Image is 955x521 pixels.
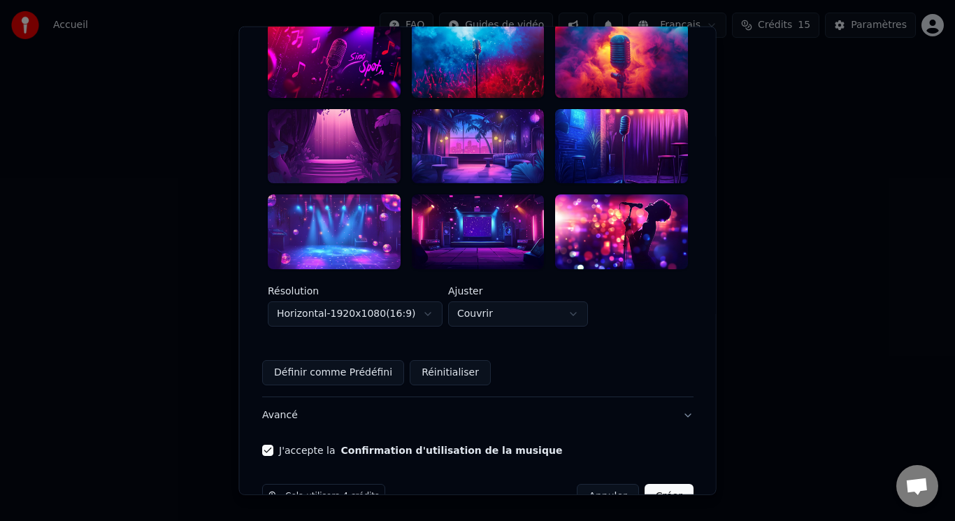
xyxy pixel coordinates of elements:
button: Définir comme Prédéfini [262,360,404,385]
button: J'accepte la [340,445,562,455]
button: Réinitialiser [410,360,491,385]
label: J'accepte la [279,445,562,455]
button: Annuler [577,484,638,509]
span: Cela utilisera 4 crédits [285,491,379,502]
label: Ajuster [448,286,588,296]
button: Avancé [262,397,694,434]
button: Créer [644,484,693,509]
label: Résolution [268,286,443,296]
